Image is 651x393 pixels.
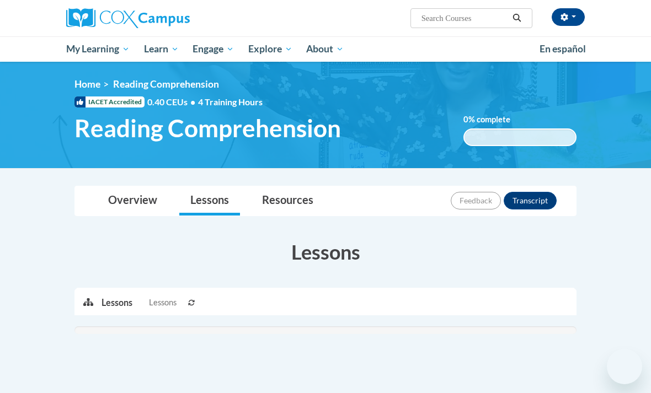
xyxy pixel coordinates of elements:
[198,96,263,107] span: 4 Training Hours
[144,42,179,56] span: Learn
[504,192,557,209] button: Transcript
[102,297,132,309] p: Lessons
[147,96,198,108] span: 0.40 CEUs
[74,114,341,143] span: Reading Comprehension
[74,96,145,107] span: IACET Accredited
[509,12,525,25] button: Search
[451,192,501,209] button: Feedback
[420,12,509,25] input: Search Courses
[179,186,240,216] a: Lessons
[241,36,300,62] a: Explore
[97,186,168,216] a: Overview
[532,37,593,61] a: En español
[300,36,351,62] a: About
[185,36,241,62] a: Engage
[149,297,177,309] span: Lessons
[552,8,585,26] button: Account Settings
[193,42,234,56] span: Engage
[66,42,130,56] span: My Learning
[58,36,593,62] div: Main menu
[463,114,527,126] label: % complete
[137,36,186,62] a: Learn
[306,42,344,56] span: About
[248,42,292,56] span: Explore
[59,36,137,62] a: My Learning
[66,8,190,28] img: Cox Campus
[190,96,195,107] span: •
[74,78,100,90] a: Home
[607,349,642,384] iframe: Button to launch messaging window
[540,43,586,55] span: En español
[113,78,219,90] span: Reading Comprehension
[463,115,468,124] span: 0
[251,186,324,216] a: Resources
[74,238,577,266] h3: Lessons
[66,8,228,28] a: Cox Campus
